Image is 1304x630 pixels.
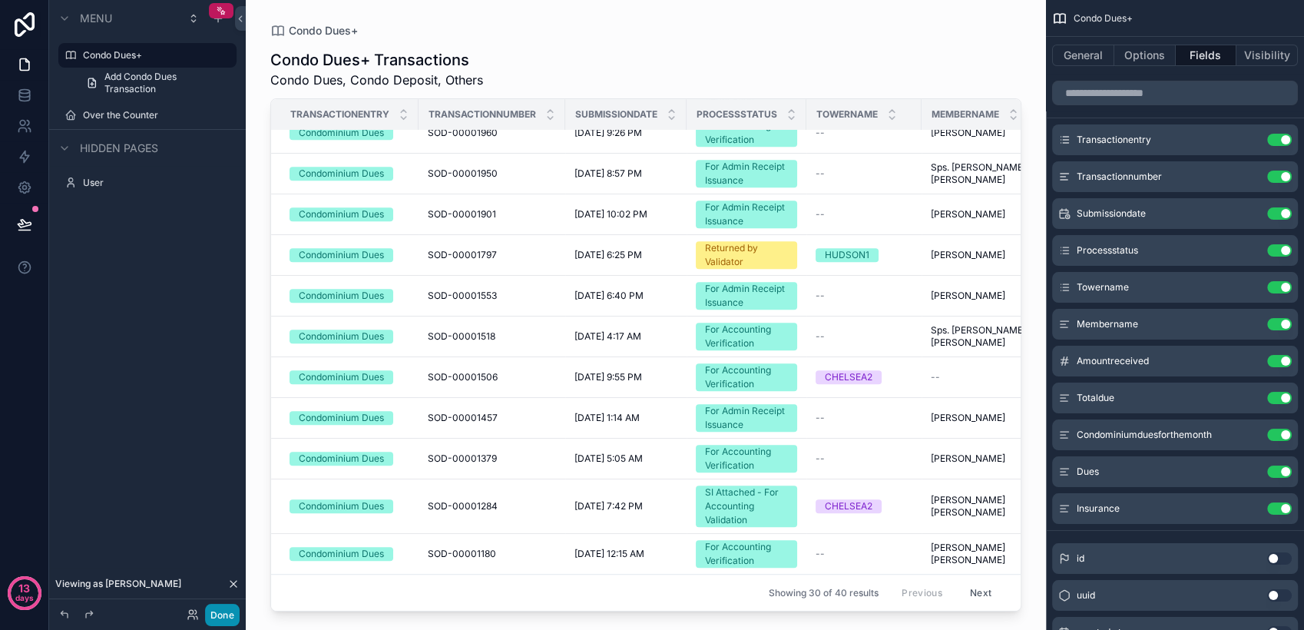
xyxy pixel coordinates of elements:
[931,412,1040,424] a: [PERSON_NAME]
[816,290,825,302] span: --
[428,548,496,560] span: SOD-00001180
[816,127,912,139] a: --
[1077,355,1149,367] span: Amountreceived
[80,141,158,156] span: Hidden pages
[428,412,556,424] a: SOD-00001457
[428,249,556,261] a: SOD-00001797
[574,208,677,220] a: [DATE] 10:02 PM
[816,412,912,424] a: --
[705,363,788,391] div: For Accounting Verification
[1077,281,1129,293] span: Towername
[816,548,912,560] a: --
[290,370,409,384] a: Condominium Dues
[816,167,825,180] span: --
[816,208,825,220] span: --
[931,290,1005,302] span: [PERSON_NAME]
[574,500,643,512] span: [DATE] 7:42 PM
[696,201,797,228] a: For Admin Receipt Issuance
[816,453,912,465] a: --
[299,289,384,303] div: Condominium Dues
[816,208,912,220] a: --
[575,108,657,121] span: Submissiondate
[428,127,556,139] a: SOD-00001960
[696,241,797,269] a: Returned by Validator
[825,499,872,513] div: CHELSEA2
[574,290,677,302] a: [DATE] 6:40 PM
[574,249,677,261] a: [DATE] 6:25 PM
[1077,207,1146,220] span: Submissiondate
[574,330,641,343] span: [DATE] 4:17 AM
[574,127,677,139] a: [DATE] 9:26 PM
[1052,45,1114,66] button: General
[697,108,777,121] span: Processstatus
[1077,552,1084,565] span: id
[816,412,825,424] span: --
[931,453,1040,465] a: [PERSON_NAME]
[1074,12,1133,25] span: Condo Dues+
[769,587,879,599] span: Showing 30 of 40 results
[299,330,384,343] div: Condominium Dues
[428,249,497,261] span: SOD-00001797
[299,452,384,466] div: Condominium Dues
[825,248,869,262] div: HUDSON1
[55,578,181,590] span: Viewing as [PERSON_NAME]
[290,547,409,561] a: Condominium Dues
[290,248,409,262] a: Condominium Dues
[574,500,677,512] a: [DATE] 7:42 PM
[299,547,384,561] div: Condominium Dues
[299,126,384,140] div: Condominium Dues
[816,108,878,121] span: Towername
[428,371,556,383] a: SOD-00001506
[1114,45,1176,66] button: Options
[1236,45,1298,66] button: Visibility
[825,370,872,384] div: CHELSEA2
[574,208,647,220] span: [DATE] 10:02 PM
[696,540,797,568] a: For Accounting Verification
[290,167,409,181] a: Condominium Dues
[1077,466,1099,478] span: Dues
[931,208,1005,220] span: [PERSON_NAME]
[696,445,797,472] a: For Accounting Verification
[1077,429,1212,441] span: Condominiumduesforthemonth
[931,208,1040,220] a: [PERSON_NAME]
[816,370,912,384] a: CHELSEA2
[816,290,912,302] a: --
[428,500,556,512] a: SOD-00001284
[1077,502,1120,515] span: Insurance
[931,290,1040,302] a: [PERSON_NAME]
[931,127,1005,139] span: [PERSON_NAME]
[705,445,788,472] div: For Accounting Verification
[816,127,825,139] span: --
[574,167,677,180] a: [DATE] 8:57 PM
[931,453,1005,465] span: [PERSON_NAME]
[574,167,642,180] span: [DATE] 8:57 PM
[428,290,497,302] span: SOD-00001553
[705,323,788,350] div: For Accounting Verification
[428,208,556,220] a: SOD-00001901
[574,127,642,139] span: [DATE] 9:26 PM
[1077,171,1162,183] span: Transactionnumber
[428,453,556,465] a: SOD-00001379
[83,109,233,121] label: Over the Counter
[299,411,384,425] div: Condominium Dues
[18,581,30,596] p: 13
[931,161,1040,186] a: Sps. [PERSON_NAME] & [PERSON_NAME]
[290,108,389,121] span: Transactionentry
[931,542,1040,566] span: [PERSON_NAME] [PERSON_NAME]
[574,548,677,560] a: [DATE] 12:15 AM
[816,453,825,465] span: --
[574,453,677,465] a: [DATE] 5:05 AM
[104,71,227,95] span: Add Condo Dues Transaction
[83,49,227,61] label: Condo Dues+
[428,371,498,383] span: SOD-00001506
[1077,134,1151,146] span: Transactionentry
[705,201,788,228] div: For Admin Receipt Issuance
[574,412,677,424] a: [DATE] 1:14 AM
[816,248,912,262] a: HUDSON1
[270,49,483,71] h1: Condo Dues+ Transactions
[428,330,495,343] span: SOD-00001518
[290,452,409,466] a: Condominium Dues
[574,371,677,383] a: [DATE] 9:55 PM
